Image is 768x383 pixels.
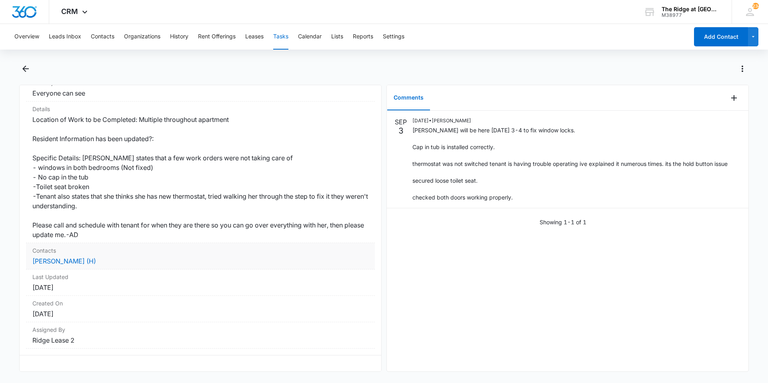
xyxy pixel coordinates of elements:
p: 3 [398,127,404,135]
button: Comments [387,86,430,110]
button: Reports [353,24,373,50]
span: 234 [752,3,759,9]
dt: Details [32,105,368,113]
dd: Everyone can see [32,88,368,98]
button: Lists [331,24,343,50]
button: History [170,24,188,50]
div: Created On[DATE] [26,296,375,322]
div: DetailsLocation of Work to be Completed: Multiple throughout apartment Resident Information has b... [26,102,375,243]
div: account id [662,12,720,18]
div: Assigned ByRidge Lease 2 [26,322,375,349]
button: Settings [383,24,404,50]
dt: Created On [32,299,368,307]
p: SEP [395,117,407,127]
div: account name [662,6,720,12]
button: Rent Offerings [198,24,236,50]
button: Add Comment [728,92,740,104]
p: [PERSON_NAME] will be here [DATE] 3-4 to fix window locks. Cap in tub is installed correctly. the... [412,126,728,201]
dd: [DATE] [32,283,368,292]
button: Actions [736,62,749,75]
dd: Ridge Lease 2 [32,335,368,345]
dd: [DATE] [32,309,368,319]
button: Leases [245,24,264,50]
button: Back [19,62,32,75]
button: Contacts [91,24,114,50]
button: Add Contact [694,27,748,46]
dt: Assigned By [32,325,368,334]
div: notifications count [752,3,759,9]
span: CRM [61,7,78,16]
button: Calendar [298,24,322,50]
a: [PERSON_NAME] (H) [32,257,96,265]
button: Tasks [273,24,288,50]
button: Organizations [124,24,160,50]
button: Overview [14,24,39,50]
p: [DATE] • [PERSON_NAME] [412,117,728,124]
dt: Last Updated [32,273,368,281]
div: VisibilityEveryone can see [26,75,375,102]
p: Showing 1-1 of 1 [540,218,586,226]
div: Contacts[PERSON_NAME] (H) [26,243,375,269]
button: Leads Inbox [49,24,81,50]
div: Last Updated[DATE] [26,269,375,296]
dt: Contacts [32,246,368,255]
dd: Location of Work to be Completed: Multiple throughout apartment Resident Information has been upd... [32,115,368,239]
